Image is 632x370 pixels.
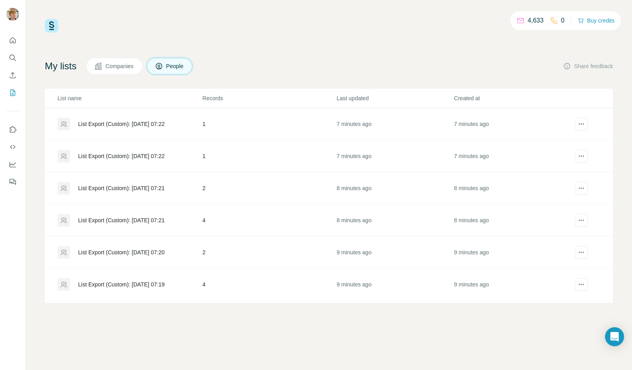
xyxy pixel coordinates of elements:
button: actions [575,278,588,291]
p: List name [57,94,202,102]
p: Last updated [337,94,453,102]
td: 9 minutes ago [454,236,571,269]
span: People [166,62,184,70]
div: List Export (Custom): [DATE] 07:21 [78,216,165,224]
p: 4,633 [528,16,544,25]
td: 1 [202,140,336,172]
td: 8 minutes ago [336,204,454,236]
td: 7 minutes ago [454,140,571,172]
td: 9 minutes ago [336,269,454,301]
button: Quick start [6,33,19,48]
td: 4 [202,269,336,301]
div: Open Intercom Messenger [605,327,624,346]
span: Companies [105,62,134,70]
td: 2 [202,172,336,204]
button: actions [575,150,588,162]
td: 7 minutes ago [336,108,454,140]
img: Surfe Logo [45,19,58,32]
td: 8 minutes ago [336,172,454,204]
button: Share feedback [563,62,613,70]
td: 4 [202,301,336,333]
td: 4 [202,204,336,236]
div: List Export (Custom): [DATE] 07:21 [78,184,165,192]
button: Search [6,51,19,65]
button: Dashboard [6,157,19,172]
button: actions [575,182,588,195]
div: List Export (Custom): [DATE] 07:19 [78,280,165,288]
td: 7 minutes ago [336,140,454,172]
td: 9 minutes ago [336,236,454,269]
td: 2 [202,236,336,269]
div: List Export (Custom): [DATE] 07:22 [78,120,165,128]
td: 8 minutes ago [454,204,571,236]
p: Records [203,94,336,102]
button: Buy credits [578,15,615,26]
button: Use Surfe API [6,140,19,154]
button: My lists [6,86,19,100]
td: 10 minutes ago [336,301,454,333]
button: Use Surfe on LinkedIn [6,122,19,137]
p: Created at [454,94,571,102]
button: Enrich CSV [6,68,19,82]
h4: My lists [45,60,77,72]
div: List Export (Custom): [DATE] 07:20 [78,248,165,256]
p: 0 [561,16,565,25]
td: 9 minutes ago [454,269,571,301]
img: Avatar [6,8,19,21]
button: Feedback [6,175,19,189]
td: 10 minutes ago [454,301,571,333]
button: actions [575,214,588,227]
td: 1 [202,108,336,140]
button: actions [575,118,588,130]
div: List Export (Custom): [DATE] 07:22 [78,152,165,160]
td: 8 minutes ago [454,172,571,204]
button: actions [575,246,588,259]
td: 7 minutes ago [454,108,571,140]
